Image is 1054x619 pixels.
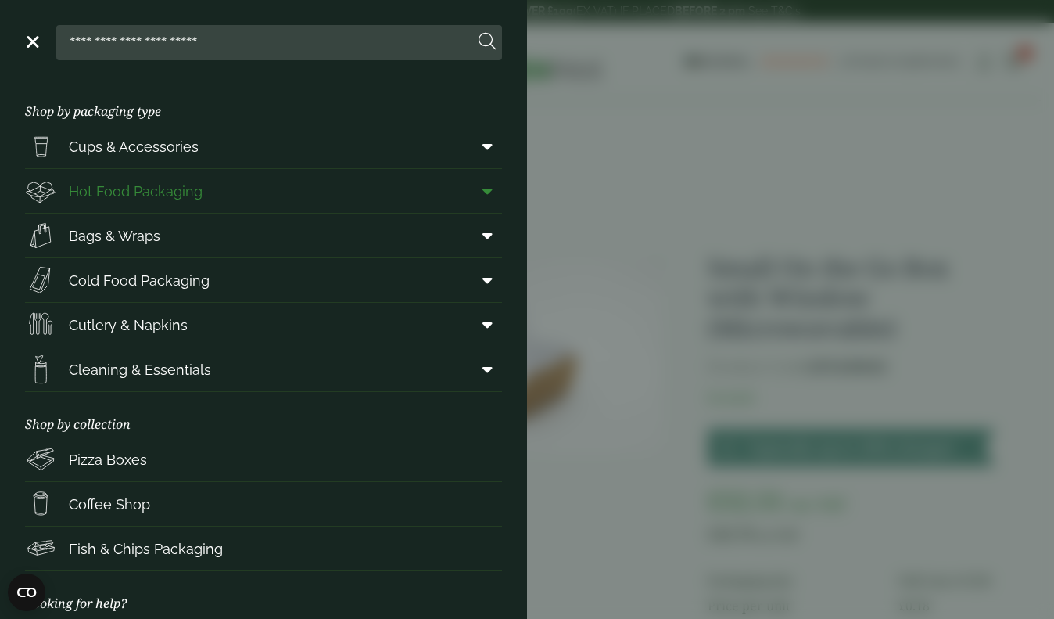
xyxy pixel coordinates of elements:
h3: Shop by collection [25,392,502,437]
span: Cold Food Packaging [69,270,210,291]
img: PintNhalf_cup.svg [25,131,56,162]
h3: Looking for help? [25,571,502,617]
img: open-wipe.svg [25,354,56,385]
img: HotDrink_paperCup.svg [25,488,56,520]
span: Pizza Boxes [69,449,147,470]
img: Deli_box.svg [25,175,56,207]
a: Pizza Boxes [25,437,502,481]
a: Cleaning & Essentials [25,347,502,391]
a: Cold Food Packaging [25,258,502,302]
a: Fish & Chips Packaging [25,527,502,570]
span: Cups & Accessories [69,136,199,157]
img: Paper_carriers.svg [25,220,56,251]
a: Cutlery & Napkins [25,303,502,347]
img: Cutlery.svg [25,309,56,340]
img: Sandwich_box.svg [25,265,56,296]
span: Coffee Shop [69,494,150,515]
a: Cups & Accessories [25,124,502,168]
a: Coffee Shop [25,482,502,526]
span: Fish & Chips Packaging [69,538,223,560]
button: Open CMP widget [8,574,45,611]
span: Bags & Wraps [69,225,160,247]
h3: Shop by packaging type [25,79,502,124]
span: Cleaning & Essentials [69,359,211,380]
span: Cutlery & Napkins [69,315,188,336]
a: Hot Food Packaging [25,169,502,213]
span: Hot Food Packaging [69,181,203,202]
img: FishNchip_box.svg [25,533,56,564]
img: Pizza_boxes.svg [25,444,56,475]
a: Bags & Wraps [25,214,502,257]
